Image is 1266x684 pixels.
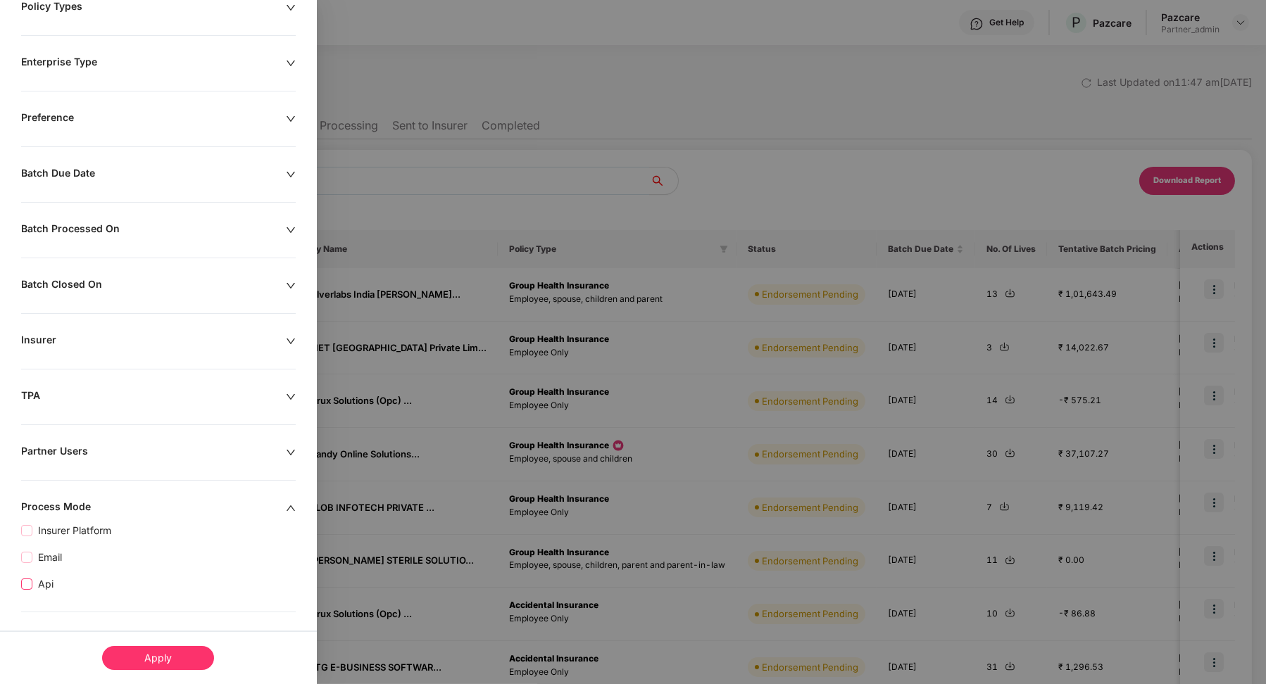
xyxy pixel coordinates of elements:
[286,503,296,513] span: up
[286,114,296,124] span: down
[21,445,286,460] div: Partner Users
[21,56,286,71] div: Enterprise Type
[21,111,286,127] div: Preference
[286,392,296,402] span: down
[32,523,117,538] span: Insurer Platform
[286,225,296,235] span: down
[286,336,296,346] span: down
[21,389,286,405] div: TPA
[32,550,68,565] span: Email
[286,281,296,291] span: down
[286,58,296,68] span: down
[21,334,286,349] div: Insurer
[21,222,286,238] div: Batch Processed On
[286,448,296,457] span: down
[21,278,286,293] div: Batch Closed On
[21,167,286,182] div: Batch Due Date
[286,3,296,13] span: down
[102,646,214,670] div: Apply
[286,170,296,179] span: down
[32,576,59,592] span: Api
[21,500,286,516] div: Process Mode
